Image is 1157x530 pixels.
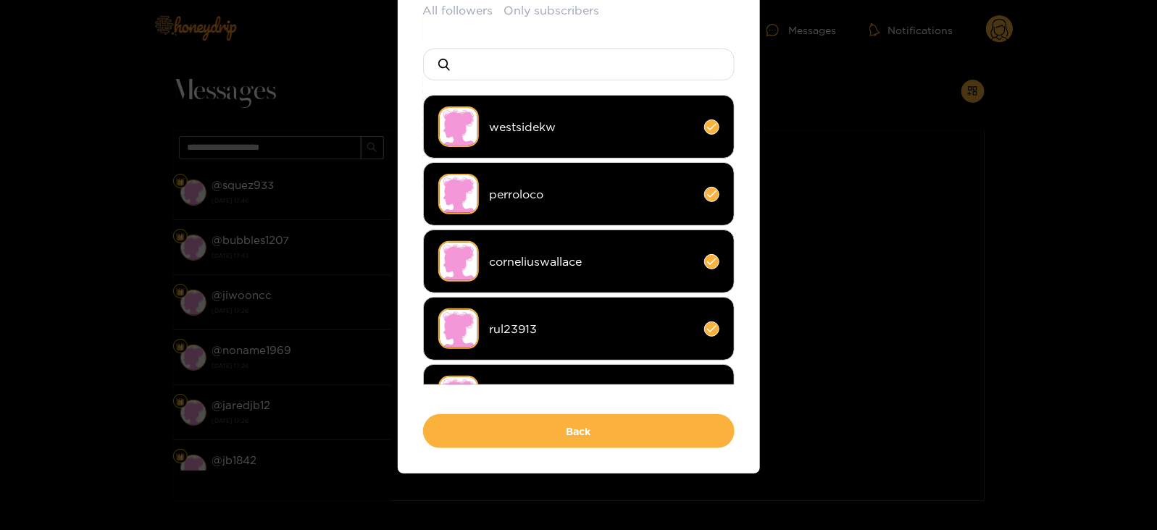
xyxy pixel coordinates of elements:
img: no-avatar.png [438,174,479,214]
span: corneliuswallace [490,253,693,270]
img: no-avatar.png [438,308,479,349]
img: no-avatar.png [438,106,479,147]
img: no-avatar.png [438,376,479,416]
span: westsidekw [490,119,693,135]
button: All followers [423,2,493,19]
button: Back [423,414,735,448]
span: rul23913 [490,321,693,337]
img: no-avatar.png [438,241,479,282]
button: Only subscribers [504,2,600,19]
span: perroloco [490,186,693,203]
